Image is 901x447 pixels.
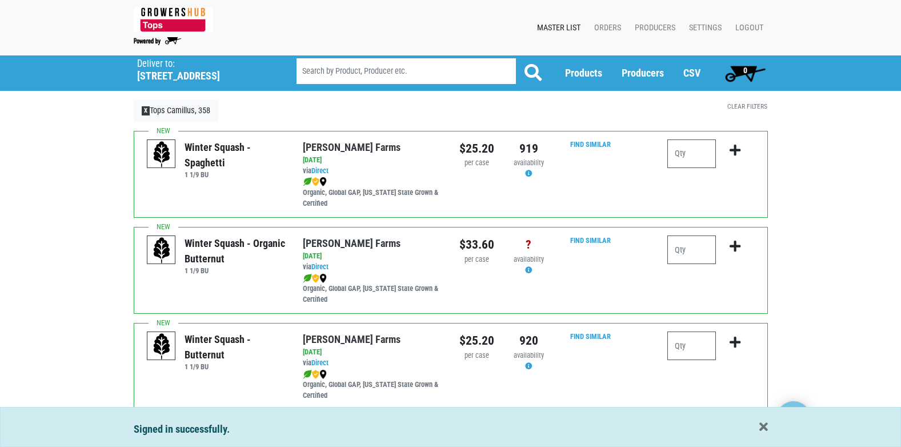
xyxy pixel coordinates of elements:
input: Qty [667,332,716,360]
a: Find Similar [570,332,611,341]
img: placeholder-variety-43d6402dacf2d531de610a020419775a.svg [147,140,176,169]
input: Qty [667,139,716,168]
div: ? [511,236,546,254]
div: Organic, Global GAP, [US_STATE] State Grown & Certified [303,177,442,209]
div: Winter Squash - Organic Butternut [185,236,286,266]
img: safety-e55c860ca8c00a9c171001a62a92dabd.png [312,177,319,186]
img: Powered by Big Wheelbarrow [134,37,181,45]
span: Tops Camillus, 358 (5335 W Genesee St, Camillus, NY 13031, USA) [137,55,276,82]
div: Organic, Global GAP, [US_STATE] State Grown & Certified [303,273,442,305]
a: XTops Camillus, 358 [134,100,219,122]
a: Direct [311,262,329,271]
div: via [303,166,442,177]
div: $33.60 [459,236,494,254]
a: Clear Filters [727,102,767,110]
h6: 1 1/9 BU [185,266,286,275]
a: [PERSON_NAME] Farms [303,141,401,153]
img: map_marker-0e94453035b3232a4d21701695807de9.png [319,177,327,186]
a: Find Similar [570,140,611,149]
div: 920 [511,332,546,350]
span: availability [514,351,544,360]
div: Signed in successfully. [134,421,768,437]
input: Search by Product, Producer etc. [297,58,516,84]
img: safety-e55c860ca8c00a9c171001a62a92dabd.png [312,370,319,379]
img: placeholder-variety-43d6402dacf2d531de610a020419775a.svg [147,236,176,265]
a: Direct [311,358,329,367]
div: Organic, Global GAP, [US_STATE] State Grown & Certified [303,369,442,401]
h6: 1 1/9 BU [185,170,286,179]
span: X [142,106,150,115]
img: placeholder-variety-43d6402dacf2d531de610a020419775a.svg [147,332,176,361]
a: Products [565,67,602,79]
img: leaf-e5c59151409436ccce96b2ca1b28e03c.png [303,177,312,186]
a: Direct [311,166,329,175]
a: Orders [585,17,626,39]
div: [DATE] [303,347,442,358]
div: per case [459,254,494,265]
img: leaf-e5c59151409436ccce96b2ca1b28e03c.png [303,370,312,379]
div: Winter Squash - Butternut [185,332,286,362]
a: Logout [726,17,768,39]
a: Settings [680,17,726,39]
div: per case [459,350,494,361]
a: 0 [720,62,771,85]
div: Winter Squash - Spaghetti [185,139,286,170]
a: CSV [683,67,700,79]
div: [DATE] [303,155,442,166]
div: via [303,262,442,273]
span: availability [514,158,544,167]
div: per case [459,158,494,169]
div: $25.20 [459,332,494,350]
p: Deliver to: [137,58,267,70]
h5: [STREET_ADDRESS] [137,70,267,82]
a: [PERSON_NAME] Farms [303,237,401,249]
a: Producers [622,67,664,79]
img: map_marker-0e94453035b3232a4d21701695807de9.png [319,274,327,283]
a: [PERSON_NAME] Farms [303,333,401,345]
img: safety-e55c860ca8c00a9c171001a62a92dabd.png [312,274,319,283]
a: Find Similar [570,236,611,245]
img: map_marker-0e94453035b3232a4d21701695807de9.png [319,370,327,379]
h6: 1 1/9 BU [185,362,286,371]
div: $25.20 [459,139,494,158]
a: Master List [528,17,585,39]
a: Producers [626,17,680,39]
div: [DATE] [303,251,442,262]
input: Qty [667,236,716,264]
div: 919 [511,139,546,158]
span: availability [514,255,544,264]
div: via [303,358,442,369]
img: 279edf242af8f9d49a69d9d2afa010fb.png [134,7,213,32]
img: leaf-e5c59151409436ccce96b2ca1b28e03c.png [303,274,312,283]
span: 0 [743,66,747,75]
